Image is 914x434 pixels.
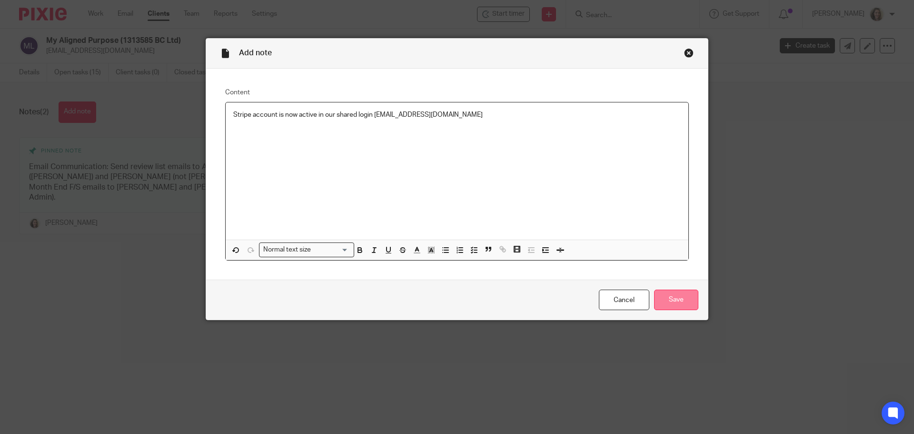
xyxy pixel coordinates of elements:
span: Normal text size [261,245,313,255]
input: Search for option [314,245,348,255]
div: Search for option [259,242,354,257]
div: Close this dialog window [684,48,694,58]
input: Save [654,290,698,310]
a: Cancel [599,290,649,310]
p: Stripe account is now active in our shared login [EMAIL_ADDRESS][DOMAIN_NAME] [233,110,681,120]
span: Add note [239,49,272,57]
label: Content [225,88,689,97]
